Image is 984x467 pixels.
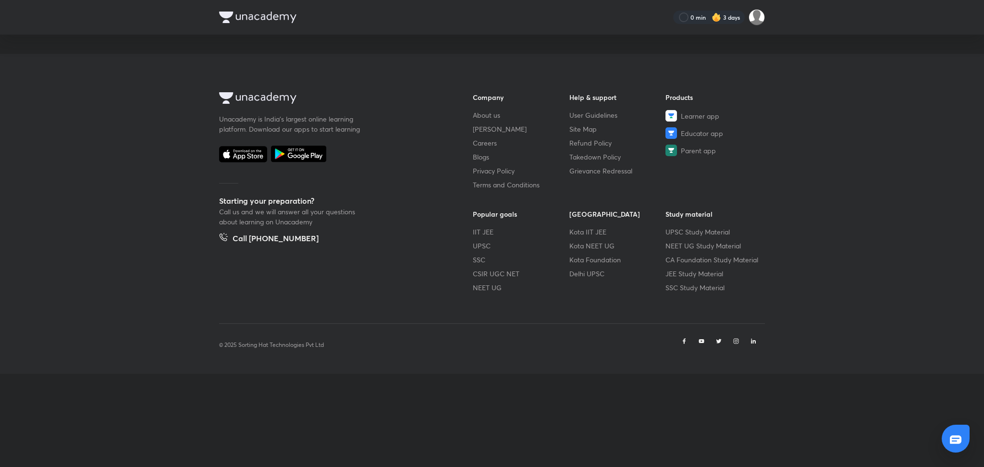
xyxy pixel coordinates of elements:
span: Careers [473,138,497,148]
a: Refund Policy [569,138,666,148]
span: Parent app [681,146,716,156]
img: streak [712,12,721,22]
img: Learner app [665,110,677,122]
a: Delhi UPSC [569,269,666,279]
a: User Guidelines [569,110,666,120]
a: Call [PHONE_NUMBER] [219,233,319,246]
span: Learner app [681,111,719,121]
a: Kota Foundation [569,255,666,265]
h5: Starting your preparation? [219,195,442,207]
a: CA Foundation Study Material [665,255,762,265]
a: Kota NEET UG [569,241,666,251]
a: NEET UG [473,283,569,293]
a: Company Logo [219,92,442,106]
a: CSIR UGC NET [473,269,569,279]
a: Parent app [665,145,762,156]
p: Unacademy is India’s largest online learning platform. Download our apps to start learning [219,114,363,134]
h6: Products [665,92,762,102]
a: Takedown Policy [569,152,666,162]
a: UPSC Study Material [665,227,762,237]
a: About us [473,110,569,120]
a: Blogs [473,152,569,162]
a: Site Map [569,124,666,134]
a: Careers [473,138,569,148]
a: IIT JEE [473,227,569,237]
a: Grievance Redressal [569,166,666,176]
img: Company Logo [219,12,296,23]
img: Company Logo [219,92,296,104]
h5: Call [PHONE_NUMBER] [233,233,319,246]
img: Rai Haldar [749,9,765,25]
img: Parent app [665,145,677,156]
a: JEE Study Material [665,269,762,279]
p: © 2025 Sorting Hat Technologies Pvt Ltd [219,341,324,349]
a: Educator app [665,127,762,139]
h6: Help & support [569,92,666,102]
p: Call us and we will answer all your questions about learning on Unacademy [219,207,363,227]
a: Privacy Policy [473,166,569,176]
a: Learner app [665,110,762,122]
a: Terms and Conditions [473,180,569,190]
a: SSC [473,255,569,265]
a: SSC Study Material [665,283,762,293]
a: NEET UG Study Material [665,241,762,251]
img: Educator app [665,127,677,139]
a: [PERSON_NAME] [473,124,569,134]
a: Kota IIT JEE [569,227,666,237]
span: Educator app [681,128,723,138]
h6: Company [473,92,569,102]
h6: Study material [665,209,762,219]
h6: [GEOGRAPHIC_DATA] [569,209,666,219]
a: UPSC [473,241,569,251]
h6: Popular goals [473,209,569,219]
